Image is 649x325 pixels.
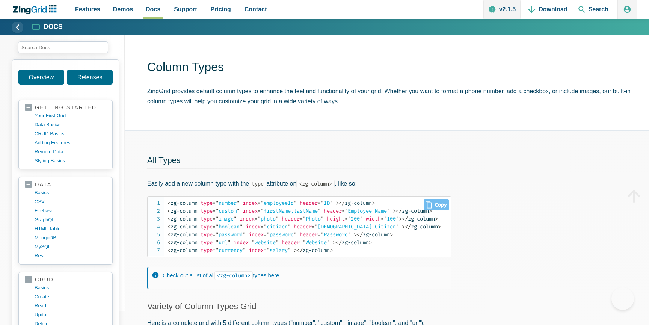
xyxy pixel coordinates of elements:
a: Variety of Column Types Grid [147,302,256,311]
span: Password [318,231,351,238]
a: your first grid [35,111,106,120]
span: image [213,216,237,222]
input: search input [18,41,108,53]
span: " [237,208,240,214]
a: Docs [33,23,63,32]
a: rest [35,251,106,260]
span: salary [264,247,291,254]
span: password [264,231,297,238]
span: zg-column [168,208,198,214]
span: index [243,200,258,206]
span: " [318,208,321,214]
a: styling basics [35,156,106,165]
span: ID [318,200,333,206]
span: = [261,224,264,230]
span: = [213,247,216,254]
span: = [249,239,252,246]
span: zg-column [168,216,198,222]
span: > [333,239,336,246]
span: index [234,239,249,246]
a: MongoDB [35,233,106,242]
span: </ [357,231,363,238]
span: Docs [146,4,160,14]
span: " [294,231,297,238]
span: index [243,208,258,214]
span: > [330,247,333,254]
span: = [312,224,315,230]
span: = [300,239,303,246]
span: Website [300,239,330,246]
span: employeeId [258,200,297,206]
span: </ [297,247,303,254]
span: Photo [300,216,324,222]
span: " [267,247,270,254]
span: zg-column [168,247,198,254]
a: All Types [147,156,181,165]
span: > [438,224,441,230]
span: " [294,200,297,206]
span: header [300,231,318,238]
span: index [249,231,264,238]
span: = [213,231,216,238]
span: " [303,216,306,222]
span: = [264,231,267,238]
span: = [213,208,216,214]
a: ZingChart Logo. Click to return to the homepage [12,5,60,14]
span: = [255,216,258,222]
a: adding features [35,138,106,147]
a: crud [25,276,106,283]
span: " [384,216,387,222]
span: " [288,224,291,230]
span: header [324,208,342,214]
span: < [168,231,171,238]
span: < [168,216,171,222]
span: " [348,231,351,238]
span: " [216,224,219,230]
span: < [168,239,171,246]
span: = [318,231,321,238]
p: Easily add a new column type with the attribute on , like so: [147,178,451,189]
span: " [261,200,264,206]
span: " [258,216,261,222]
span: " [396,216,399,222]
a: firebase [35,206,106,215]
span: " [321,231,324,238]
span: zg-column [357,231,390,238]
a: read [35,301,106,310]
span: " [216,208,219,214]
a: Releases [67,70,113,85]
span: Features [75,4,100,14]
code: type [249,180,266,188]
span: type [201,224,213,230]
span: " [288,247,291,254]
span: " [264,224,267,230]
span: " [243,247,246,254]
span: " [360,216,363,222]
span: " [267,231,270,238]
span: zg-column [168,231,198,238]
code: <zg-column> [296,180,335,188]
span: > [369,239,372,246]
span: " [240,224,243,230]
span: = [258,208,261,214]
span: type [201,239,213,246]
span: zg-column [336,239,369,246]
span: > [435,216,438,222]
a: CSV [35,197,106,206]
span: Pricing [211,4,231,14]
a: data basics [35,120,106,129]
a: CRUD basics [35,129,106,138]
span: " [315,224,318,230]
strong: Docs [44,24,63,30]
span: url [213,239,231,246]
span: photo [255,216,279,222]
p: ZingGrid provides default column types to enhance the feel and functionality of your grid. Whethe... [147,86,637,106]
span: " [348,216,351,222]
span: " [243,231,246,238]
span: " [396,224,399,230]
span: zg-column [339,200,372,206]
span: " [216,231,219,238]
span: < [168,224,171,230]
span: " [276,239,279,246]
